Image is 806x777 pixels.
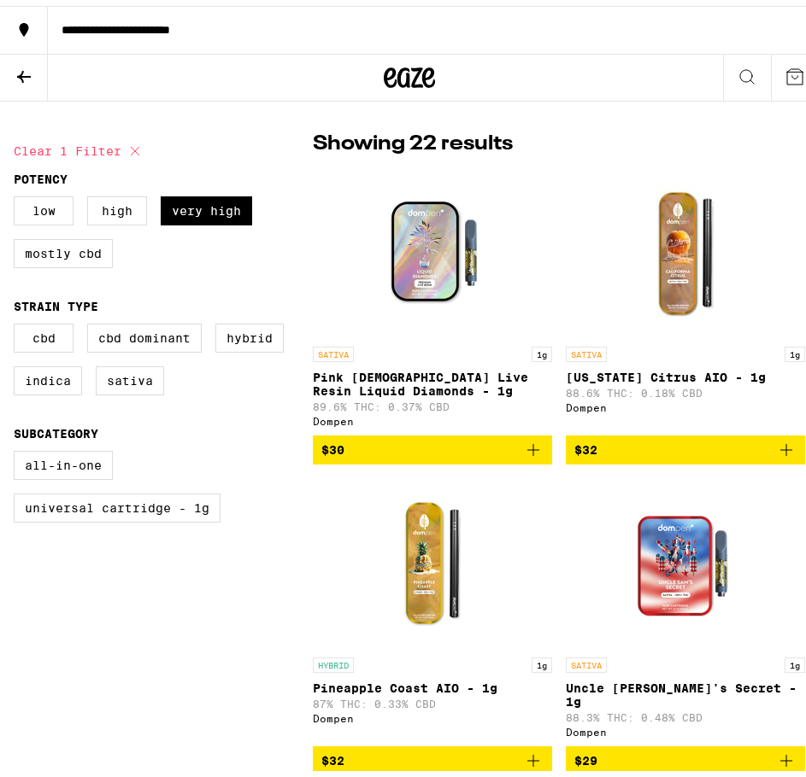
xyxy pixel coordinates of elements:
img: Dompen - California Citrus AIO - 1g [600,161,771,332]
img: Dompen - Pineapple Coast AIO - 1g [347,472,518,643]
span: Hi. Need any help? [10,12,123,26]
label: Universal Cartridge - 1g [14,488,221,517]
p: Pineapple Coast AIO - 1g [313,675,552,689]
legend: Strain Type [14,294,98,307]
a: Open page for Pineapple Coast AIO - 1g from Dompen [313,472,552,740]
button: Add to bag [566,740,805,769]
img: Dompen - Uncle Sam's Secret - 1g [600,472,771,643]
a: Open page for California Citrus AIO - 1g from Dompen [566,161,805,429]
span: $32 [321,748,344,762]
p: 1g [532,341,552,356]
span: $30 [321,437,344,451]
label: Hybrid [215,318,284,347]
div: Dompen [566,721,805,732]
legend: Potency [14,166,68,180]
label: High [87,190,147,219]
button: Add to bag [313,429,552,459]
label: Very High [161,190,252,219]
label: CBD Dominant [87,318,202,347]
label: Sativa [96,360,164,389]
button: Add to bag [566,429,805,459]
a: Open page for Uncle Sam's Secret - 1g from Dompen [566,472,805,740]
p: 87% THC: 0.33% CBD [313,692,552,704]
a: Open page for Pink Jesus Live Resin Liquid Diamonds - 1g from Dompen [313,161,552,429]
p: SATIVA [313,341,354,356]
p: 88.3% THC: 0.48% CBD [566,706,805,717]
button: Clear 1 filter [14,124,145,166]
img: Dompen - Pink Jesus Live Resin Liquid Diamonds - 1g [347,161,518,332]
p: Uncle [PERSON_NAME]'s Secret - 1g [566,675,805,703]
p: SATIVA [566,341,607,356]
p: Showing 22 results [313,124,805,153]
p: [US_STATE] Citrus AIO - 1g [566,365,805,378]
p: 88.6% THC: 0.18% CBD [566,382,805,393]
p: SATIVA [566,651,607,667]
label: Low [14,190,74,219]
p: Pink [DEMOGRAPHIC_DATA] Live Resin Liquid Diamonds - 1g [313,365,552,392]
div: Dompen [566,396,805,407]
span: $32 [574,437,597,451]
p: 1g [785,651,805,667]
p: 1g [532,651,552,667]
p: 89.6% THC: 0.37% CBD [313,395,552,406]
label: CBD [14,318,74,347]
label: Mostly CBD [14,233,113,262]
span: $29 [574,748,597,762]
p: 1g [785,341,805,356]
button: Add to bag [313,740,552,769]
legend: Subcategory [14,421,98,435]
div: Dompen [313,410,552,421]
label: All-In-One [14,445,113,474]
div: Dompen [313,707,552,718]
label: Indica [14,360,82,389]
p: HYBRID [313,651,354,667]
